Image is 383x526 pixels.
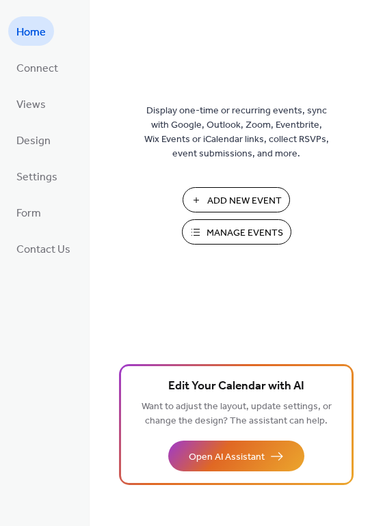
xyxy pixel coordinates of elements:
span: Add New Event [207,194,282,208]
span: Form [16,203,41,224]
a: Contact Us [8,234,79,263]
a: Views [8,89,54,118]
button: Open AI Assistant [168,441,304,471]
a: Form [8,197,49,227]
span: Connect [16,58,58,79]
a: Design [8,125,59,154]
button: Manage Events [182,219,291,245]
span: Home [16,22,46,43]
a: Connect [8,53,66,82]
span: Views [16,94,46,115]
a: Home [8,16,54,46]
button: Add New Event [183,187,290,212]
span: Settings [16,167,57,188]
a: Settings [8,161,66,191]
span: Manage Events [207,226,283,240]
span: Want to adjust the layout, update settings, or change the design? The assistant can help. [142,398,332,430]
span: Contact Us [16,239,70,260]
span: Open AI Assistant [189,450,265,465]
span: Design [16,130,51,152]
span: Edit Your Calendar with AI [168,377,304,396]
span: Display one-time or recurring events, sync with Google, Outlook, Zoom, Eventbrite, Wix Events or ... [144,104,329,161]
